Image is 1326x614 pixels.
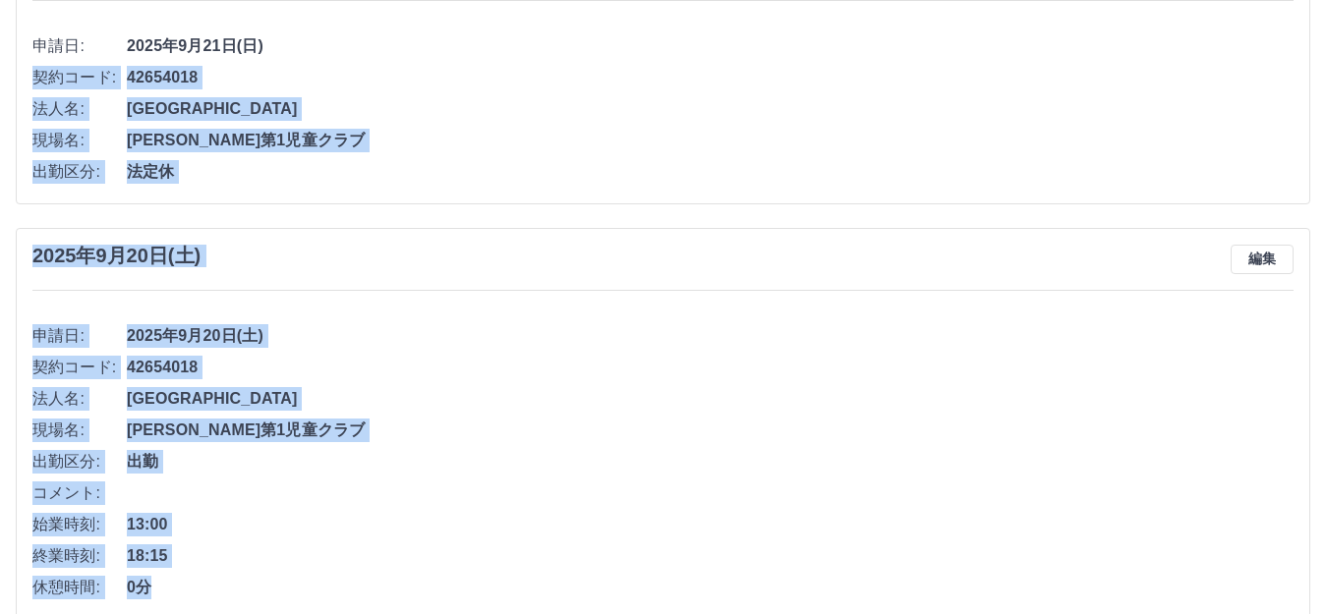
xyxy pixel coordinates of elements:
[32,66,127,89] span: 契約コード:
[127,513,1294,536] span: 13:00
[1231,245,1294,274] button: 編集
[32,513,127,536] span: 始業時刻:
[127,356,1294,379] span: 42654018
[127,450,1294,474] span: 出勤
[127,129,1294,152] span: [PERSON_NAME]第1児童クラブ
[32,481,127,505] span: コメント:
[127,160,1294,184] span: 法定休
[32,245,201,267] h3: 2025年9月20日(土)
[127,576,1294,599] span: 0分
[32,129,127,152] span: 現場名:
[32,419,127,442] span: 現場名:
[32,387,127,411] span: 法人名:
[32,160,127,184] span: 出勤区分:
[32,544,127,568] span: 終業時刻:
[32,34,127,58] span: 申請日:
[127,387,1294,411] span: [GEOGRAPHIC_DATA]
[32,97,127,121] span: 法人名:
[32,576,127,599] span: 休憩時間:
[127,324,1294,348] span: 2025年9月20日(土)
[127,419,1294,442] span: [PERSON_NAME]第1児童クラブ
[127,544,1294,568] span: 18:15
[127,66,1294,89] span: 42654018
[32,450,127,474] span: 出勤区分:
[127,34,1294,58] span: 2025年9月21日(日)
[32,356,127,379] span: 契約コード:
[127,97,1294,121] span: [GEOGRAPHIC_DATA]
[32,324,127,348] span: 申請日:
